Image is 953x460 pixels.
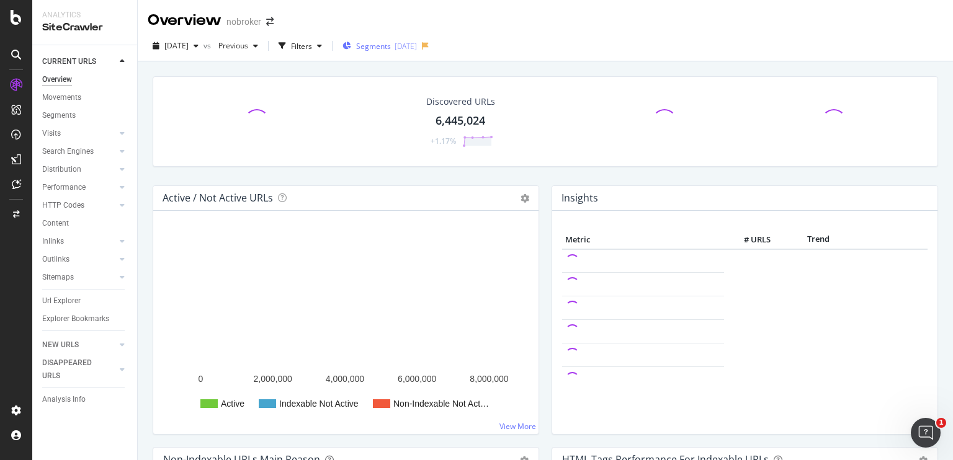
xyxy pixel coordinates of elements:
[338,36,422,56] button: Segments[DATE]
[42,393,128,406] a: Analysis Info
[42,217,128,230] a: Content
[42,163,116,176] a: Distribution
[42,10,127,20] div: Analytics
[42,73,72,86] div: Overview
[42,55,116,68] a: CURRENT URLS
[42,55,96,68] div: CURRENT URLS
[42,127,116,140] a: Visits
[42,338,116,352] a: NEW URLS
[470,374,508,384] text: 8,000,000
[213,40,248,51] span: Previous
[774,231,862,249] th: Trend
[499,421,536,431] a: View More
[398,374,436,384] text: 6,000,000
[42,91,128,104] a: Movements
[42,181,116,194] a: Performance
[42,127,61,140] div: Visits
[426,95,495,108] div: Discovered URLs
[326,374,364,384] text: 4,000,000
[42,73,128,86] a: Overview
[431,136,456,146] div: +1.17%
[42,217,69,230] div: Content
[393,399,489,409] text: Non-Indexable Not Act…
[42,20,127,35] div: SiteCrawler
[42,393,86,406] div: Analysis Info
[395,41,417,51] div: [DATE]
[42,312,128,325] a: Explorer Bookmarks
[356,41,391,51] span: Segments
[274,36,327,56] button: Filters
[42,271,74,284] div: Sitemaps
[164,40,189,51] span: 2025 Aug. 4th
[42,181,86,194] div: Performance
[42,109,76,122] div: Segments
[42,338,79,352] div: NEW URLS
[266,17,274,26] div: arrow-right-arrow-left
[42,271,116,284] a: Sitemaps
[226,15,261,28] div: nobroker
[42,235,116,248] a: Inlinks
[221,399,244,409] text: Active
[562,190,598,206] h4: Insights
[199,374,204,384] text: 0
[521,194,529,203] i: Options
[148,10,221,31] div: Overview
[42,199,84,212] div: HTTP Codes
[724,231,774,249] th: # URLS
[42,294,81,307] div: Url Explorer
[42,163,81,176] div: Distribution
[291,41,312,51] div: Filters
[562,231,724,249] th: Metric
[163,190,273,206] h4: Active / Not Active URLs
[436,113,485,129] div: 6,445,024
[42,312,109,325] div: Explorer Bookmarks
[42,91,81,104] div: Movements
[42,356,116,383] a: DISAPPEARED URLS
[936,418,946,428] span: 1
[42,235,64,248] div: Inlinks
[204,40,213,51] span: vs
[42,253,116,266] a: Outlinks
[163,231,524,424] svg: A chart.
[42,253,69,266] div: Outlinks
[42,294,128,307] a: Url Explorer
[42,145,116,158] a: Search Engines
[42,199,116,212] a: HTTP Codes
[148,36,204,56] button: [DATE]
[911,418,941,448] iframe: Intercom live chat
[42,109,128,122] a: Segments
[42,356,105,383] div: DISAPPEARED URLS
[42,145,94,158] div: Search Engines
[254,374,292,384] text: 2,000,000
[213,36,263,56] button: Previous
[279,399,359,409] text: Indexable Not Active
